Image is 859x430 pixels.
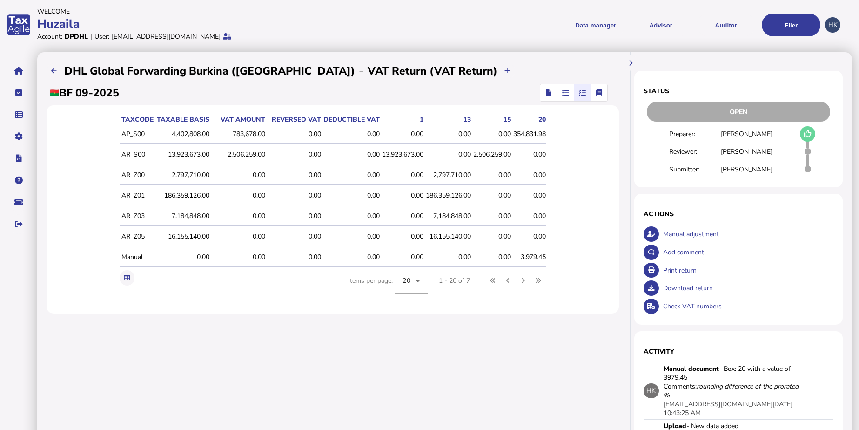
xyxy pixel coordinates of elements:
div: 783,678.00 [212,130,265,138]
div: 4,402,808.00 [156,130,209,138]
div: 0.00 [426,253,471,261]
div: 0.00 [323,191,380,200]
td: AP_S00 [120,124,154,144]
div: 16,155,140.00 [156,232,209,241]
mat-button-toggle: Ledger [591,84,607,101]
div: DPDHL [65,32,88,41]
button: Sign out [9,214,28,234]
div: - Box: 20 with a value of 3979.45 [664,364,803,382]
div: Reviewer: [669,147,721,156]
td: AR_Z03 [120,206,154,226]
div: 0.00 [212,191,265,200]
div: 354,831.98 [513,130,546,138]
div: 0.00 [426,150,471,159]
div: 20 [513,115,546,124]
h2: BF 09-2025 [50,86,119,100]
mat-button-toggle: Reconcilliation view by tax code [574,84,591,101]
div: 0.00 [268,171,321,179]
div: 0.00 [268,150,321,159]
div: 0.00 [323,130,380,138]
button: Last page [531,273,546,288]
div: 0.00 [473,130,511,138]
div: Welcome [37,7,427,16]
div: 0.00 [268,232,321,241]
div: 0.00 [212,253,265,261]
i: Protected by 2-step verification [223,33,231,40]
button: Manage settings [9,127,28,146]
div: 1 [382,115,423,124]
div: 0.00 [382,171,423,179]
button: Tasks [9,83,28,102]
div: Reversed VAT [268,115,321,124]
button: Hide [623,55,638,71]
img: bf.png [50,89,59,96]
td: AR_Z00 [120,165,154,185]
menu: navigate products [431,14,821,36]
div: 0.00 [382,212,423,220]
td: AR_S00 [120,145,154,164]
div: 2,797,710.00 [426,171,471,179]
div: Open [647,102,830,122]
div: Download return [661,279,833,297]
h2: DHL Global Forwarding Burkina ([GEOGRAPHIC_DATA]) [64,64,355,78]
div: [PERSON_NAME] [721,147,772,156]
div: 15 [473,115,511,124]
div: 2,797,710.00 [156,171,209,179]
div: 0.00 [268,253,321,261]
div: 13 [426,115,471,124]
th: taxCode [120,115,154,124]
div: 0.00 [513,191,546,200]
div: 0.00 [212,212,265,220]
div: Manual adjustment [661,225,833,243]
button: Upload transactions [500,63,515,79]
h1: Status [644,87,833,96]
div: [PERSON_NAME] [721,130,772,138]
button: Mark as draft [800,126,815,142]
button: Help pages [9,171,28,190]
div: Preparer: [669,130,721,138]
div: Comments: [664,382,803,400]
mat-button-toggle: Reconcilliation view by document [557,84,574,101]
strong: Manual document [664,364,719,373]
div: 3,979.45 [513,253,546,261]
div: 13,923,673.00 [382,150,423,159]
span: 20 [403,276,410,285]
button: Filer [762,14,820,36]
button: Open printable view of return. [644,263,659,278]
button: Previous page [500,273,516,288]
div: 0.00 [382,232,423,241]
button: Auditor [697,14,755,36]
div: VAT amount [212,115,265,124]
div: 0.00 [212,171,265,179]
div: 0.00 [513,171,546,179]
div: Return status - Actions are restricted to nominated users [644,102,833,122]
app-user-presentation: [EMAIL_ADDRESS][DOMAIN_NAME] [664,400,772,409]
div: 0.00 [156,253,209,261]
div: 2,506,259.00 [473,150,511,159]
div: Huzaila [37,16,427,32]
div: 0.00 [382,253,423,261]
div: 0.00 [513,232,546,241]
button: Next page [516,273,531,288]
div: 0.00 [513,212,546,220]
button: Shows a dropdown of VAT Advisor options [631,14,690,36]
button: Filings list - by month [47,63,62,79]
div: Print return [661,261,833,280]
button: Export table data to Excel [120,270,135,286]
div: 0.00 [513,150,546,159]
div: 0.00 [323,232,380,241]
div: User: [94,32,109,41]
button: Make a comment in the activity log. [644,245,659,260]
td: AR_Z05 [120,227,154,246]
button: Raise a support ticket [9,192,28,212]
div: 2,506,259.00 [212,150,265,159]
div: 0.00 [382,191,423,200]
div: 7,184,848.00 [156,212,209,220]
div: [EMAIL_ADDRESS][DOMAIN_NAME] [112,32,221,41]
button: Data manager [9,105,28,124]
div: 0.00 [268,191,321,200]
div: 0.00 [473,232,511,241]
button: Download return [644,280,659,296]
div: 0.00 [473,212,511,220]
div: Deductible VAT [323,115,380,124]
